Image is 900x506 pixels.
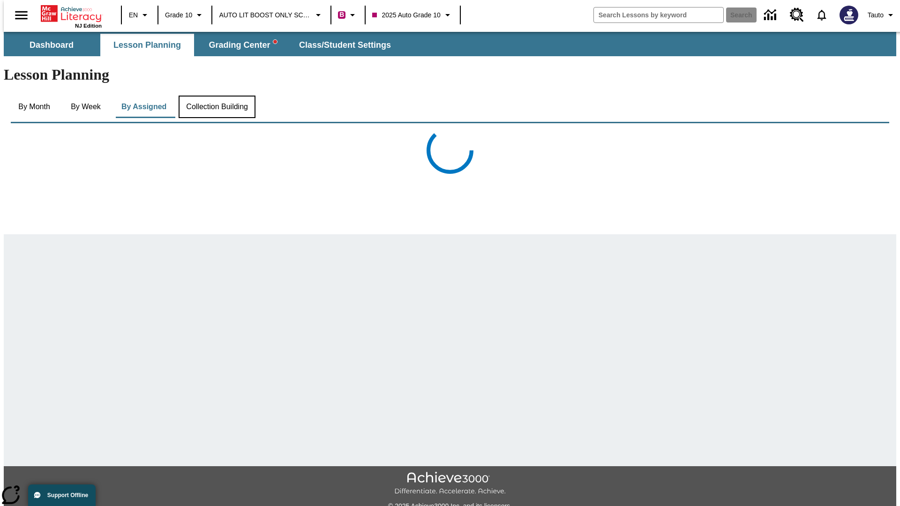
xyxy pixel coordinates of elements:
button: Language: EN, Select a language [125,7,155,23]
button: Class: 2025 Auto Grade 10, Select your class [368,7,457,23]
button: Dashboard [5,34,98,56]
button: Boost Class color is violet red. Change class color [334,7,362,23]
button: Class/Student Settings [292,34,398,56]
span: Class/Student Settings [299,40,391,51]
span: 2025 Auto Grade 10 [372,10,440,20]
span: NJ Edition [75,23,102,29]
button: Profile/Settings [864,7,900,23]
span: Grade 10 [165,10,192,20]
button: By Week [62,96,109,118]
a: Notifications [810,3,834,27]
div: SubNavbar [4,34,399,56]
a: Home [41,4,102,23]
img: Achieve3000 Differentiate Accelerate Achieve [394,472,506,496]
span: B [339,9,344,21]
button: Collection Building [179,96,255,118]
button: Open side menu [7,1,35,29]
span: Lesson Planning [113,40,181,51]
button: Grade: Grade 10, Select a grade [161,7,209,23]
div: Home [41,3,102,29]
span: Dashboard [30,40,74,51]
a: Data Center [758,2,784,28]
button: Lesson Planning [100,34,194,56]
input: search field [594,7,723,22]
span: AUTO LIT BOOST ONLY SCHOOL [219,10,311,20]
span: Grading Center [209,40,277,51]
div: SubNavbar [4,32,896,56]
button: Support Offline [28,484,96,506]
button: By Month [11,96,58,118]
button: Select a new avatar [834,3,864,27]
h1: Lesson Planning [4,66,896,83]
button: By Assigned [114,96,174,118]
button: Grading Center [196,34,290,56]
svg: writing assistant alert [273,40,277,44]
span: Tauto [868,10,884,20]
button: School: AUTO LIT BOOST ONLY SCHOOL, Select your school [215,7,328,23]
a: Resource Center, Will open in new tab [784,2,810,28]
span: EN [129,10,138,20]
img: Avatar [840,6,858,24]
span: Support Offline [47,492,88,499]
